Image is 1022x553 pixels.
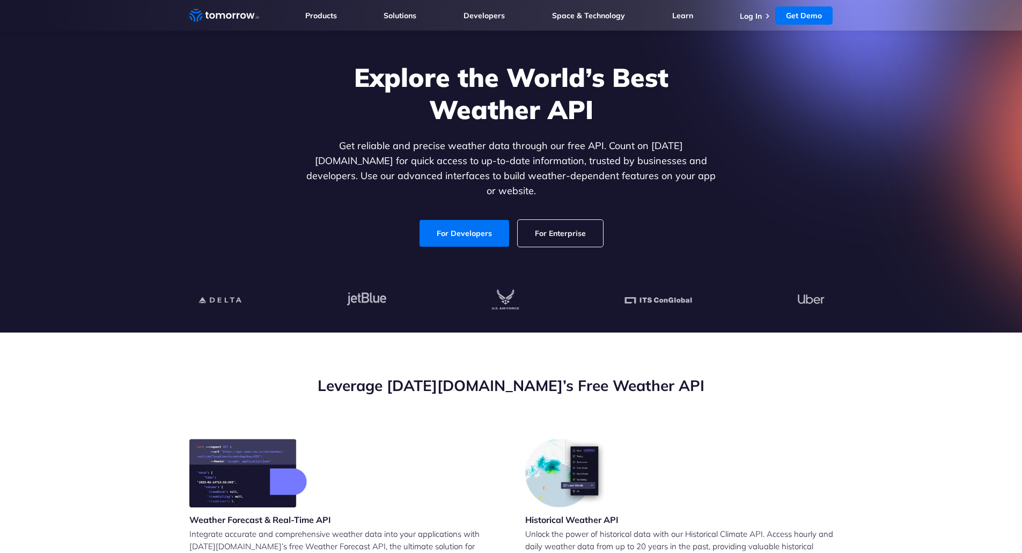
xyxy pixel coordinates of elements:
h1: Explore the World’s Best Weather API [304,61,718,126]
h2: Leverage [DATE][DOMAIN_NAME]’s Free Weather API [189,375,833,396]
a: Products [305,11,337,20]
a: For Developers [420,220,509,247]
h3: Historical Weather API [525,514,619,526]
a: Log In [740,11,762,21]
a: Developers [464,11,505,20]
a: For Enterprise [518,220,603,247]
p: Get reliable and precise weather data through our free API. Count on [DATE][DOMAIN_NAME] for quic... [304,138,718,198]
a: Space & Technology [552,11,625,20]
a: Get Demo [775,6,833,25]
h3: Weather Forecast & Real-Time API [189,514,331,526]
a: Learn [672,11,693,20]
a: Home link [189,8,259,24]
a: Solutions [384,11,416,20]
